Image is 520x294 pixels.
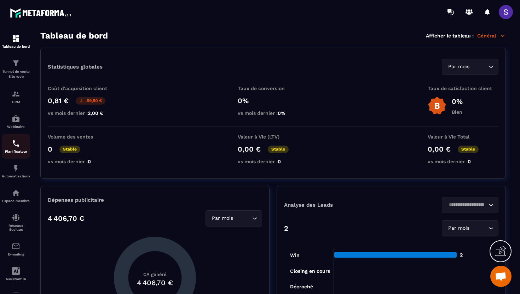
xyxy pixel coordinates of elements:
p: Général [477,33,506,39]
img: email [12,242,20,251]
span: 0 [468,159,471,164]
a: schedulerschedulerPlanificateur [2,134,30,159]
div: Search for option [442,197,498,213]
p: 0 [48,145,52,153]
a: automationsautomationsEspace membre [2,183,30,208]
a: social-networksocial-networkRéseaux Sociaux [2,208,30,237]
p: Stable [458,146,479,153]
img: scheduler [12,139,20,148]
span: Par mois [446,224,471,232]
p: Bien [452,109,463,115]
p: Webinaire [2,125,30,129]
div: Search for option [442,59,498,75]
p: vs mois dernier : [428,159,498,164]
a: emailemailE-mailing [2,237,30,261]
img: social-network [12,213,20,222]
p: Valeur à Vie Total [428,134,498,140]
a: Assistant IA [2,261,30,286]
p: Stable [59,146,80,153]
p: Valeur à Vie (LTV) [238,134,308,140]
p: vs mois dernier : [238,110,308,116]
span: 0% [278,110,285,116]
img: logo [10,6,74,19]
input: Search for option [471,224,487,232]
img: automations [12,164,20,172]
p: E-mailing [2,252,30,256]
p: Réseaux Sociaux [2,224,30,231]
img: formation [12,34,20,43]
p: Dépenses publicitaire [48,197,262,203]
p: 0,00 € [238,145,261,153]
p: Coût d'acquisition client [48,86,119,91]
tspan: Win [290,252,300,258]
img: formation [12,59,20,67]
div: Search for option [442,220,498,236]
p: 0% [238,96,308,105]
p: Tunnel de vente Site web [2,69,30,79]
div: Ouvrir le chat [490,266,512,287]
p: vs mois dernier : [48,159,119,164]
p: vs mois dernier : [238,159,308,164]
p: Planificateur [2,149,30,153]
input: Search for option [235,214,250,222]
p: 0,81 € [48,96,69,105]
p: Afficher le tableau : [426,33,474,39]
a: formationformationTableau de bord [2,29,30,54]
img: automations [12,189,20,197]
p: Statistiques globales [48,64,103,70]
a: formationformationTunnel de vente Site web [2,54,30,84]
p: Espace membre [2,199,30,203]
span: 0 [278,159,281,164]
p: -59,50 € [76,97,105,105]
span: 2,00 € [88,110,103,116]
p: Volume des ventes [48,134,119,140]
p: Stable [268,146,289,153]
p: 4 406,70 € [48,214,84,223]
div: Search for option [206,210,262,227]
p: Taux de satisfaction client [428,86,498,91]
a: automationsautomationsWebinaire [2,109,30,134]
p: Assistant IA [2,277,30,281]
p: 2 [284,224,288,233]
img: formation [12,90,20,98]
input: Search for option [471,63,487,71]
span: 0 [88,159,91,164]
img: automations [12,114,20,123]
p: 0% [452,97,463,106]
span: Par mois [210,214,235,222]
span: Par mois [446,63,471,71]
p: Tableau de bord [2,45,30,48]
input: Search for option [446,201,487,209]
tspan: Closing en cours [290,268,330,274]
p: Analyse des Leads [284,202,391,208]
a: formationformationCRM [2,84,30,109]
tspan: Décroché [290,284,313,289]
h3: Tableau de bord [40,31,108,41]
img: b-badge-o.b3b20ee6.svg [428,96,446,115]
p: 0,00 € [428,145,451,153]
a: automationsautomationsAutomatisations [2,159,30,183]
p: Taux de conversion [238,86,308,91]
p: vs mois dernier : [48,110,119,116]
p: CRM [2,100,30,104]
p: Automatisations [2,174,30,178]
